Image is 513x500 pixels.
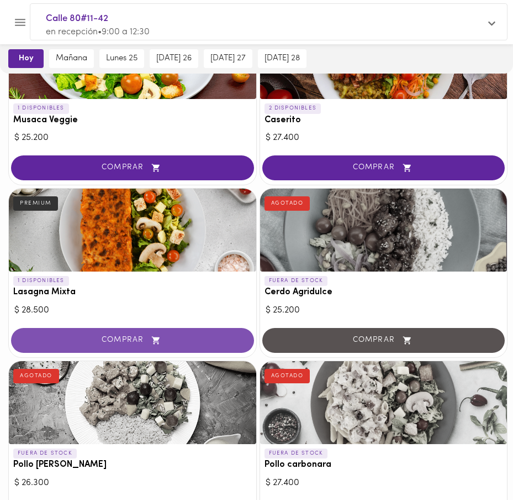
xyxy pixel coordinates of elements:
p: FUERA DE STOCK [265,449,328,459]
p: 1 DISPONIBLES [13,276,69,286]
h3: Lasagna Mixta [13,288,252,298]
span: mañana [56,54,87,64]
div: $ 27.400 [266,477,502,489]
button: mañana [49,49,94,68]
div: $ 25.200 [266,304,502,317]
span: COMPRAR [25,336,240,345]
div: AGOTADO [13,369,59,383]
div: $ 27.400 [266,132,502,144]
h3: Musaca Veggie [13,116,252,126]
button: COMPRAR [11,328,254,353]
div: AGOTADO [265,369,310,383]
h3: Pollo [PERSON_NAME] [13,460,252,470]
button: COMPRAR [11,155,254,180]
span: Calle 80#11-42 [46,12,480,26]
button: hoy [8,49,44,68]
button: [DATE] 28 [258,49,306,68]
p: 1 DISPONIBLES [13,103,69,113]
span: [DATE] 28 [265,54,300,64]
h3: Caserito [265,116,503,126]
span: COMPRAR [276,163,491,173]
span: [DATE] 26 [156,54,192,64]
button: Menu [7,9,34,36]
button: [DATE] 27 [204,49,252,68]
p: FUERA DE STOCK [265,276,328,286]
div: PREMIUM [13,196,58,211]
iframe: Messagebird Livechat Widget [460,447,513,500]
button: COMPRAR [262,155,505,180]
span: [DATE] 27 [210,54,246,64]
div: $ 25.200 [14,132,251,144]
span: en recepción • 9:00 a 12:30 [46,28,150,37]
h3: Pollo carbonara [265,460,503,470]
span: COMPRAR [25,163,240,173]
button: [DATE] 26 [150,49,198,68]
div: Lasagna Mixta [9,189,256,272]
h3: Cerdo Agridulce [265,288,503,298]
p: FUERA DE STOCK [13,449,77,459]
span: lunes 25 [106,54,137,64]
div: AGOTADO [265,196,310,211]
div: Cerdo Agridulce [260,189,507,272]
div: Pollo carbonara [260,361,507,444]
p: 2 DISPONIBLES [265,103,321,113]
span: hoy [16,54,36,64]
div: $ 26.300 [14,477,251,489]
div: $ 28.500 [14,304,251,317]
div: Pollo Tikka Massala [9,361,256,444]
button: lunes 25 [99,49,144,68]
